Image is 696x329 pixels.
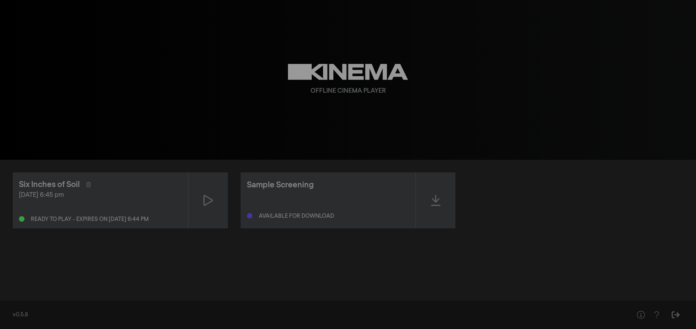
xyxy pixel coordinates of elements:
[13,311,617,319] div: v0.5.8
[19,191,182,200] div: [DATE] 6:45 pm
[668,307,683,323] button: Sign Out
[31,217,149,222] div: Ready to play - expires on [DATE] 6:44 pm
[247,179,314,191] div: Sample Screening
[649,307,664,323] button: Help
[19,179,80,191] div: Six Inches of Soil
[259,213,334,219] div: Available for download
[310,86,386,96] div: Offline Cinema Player
[633,307,649,323] button: Help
